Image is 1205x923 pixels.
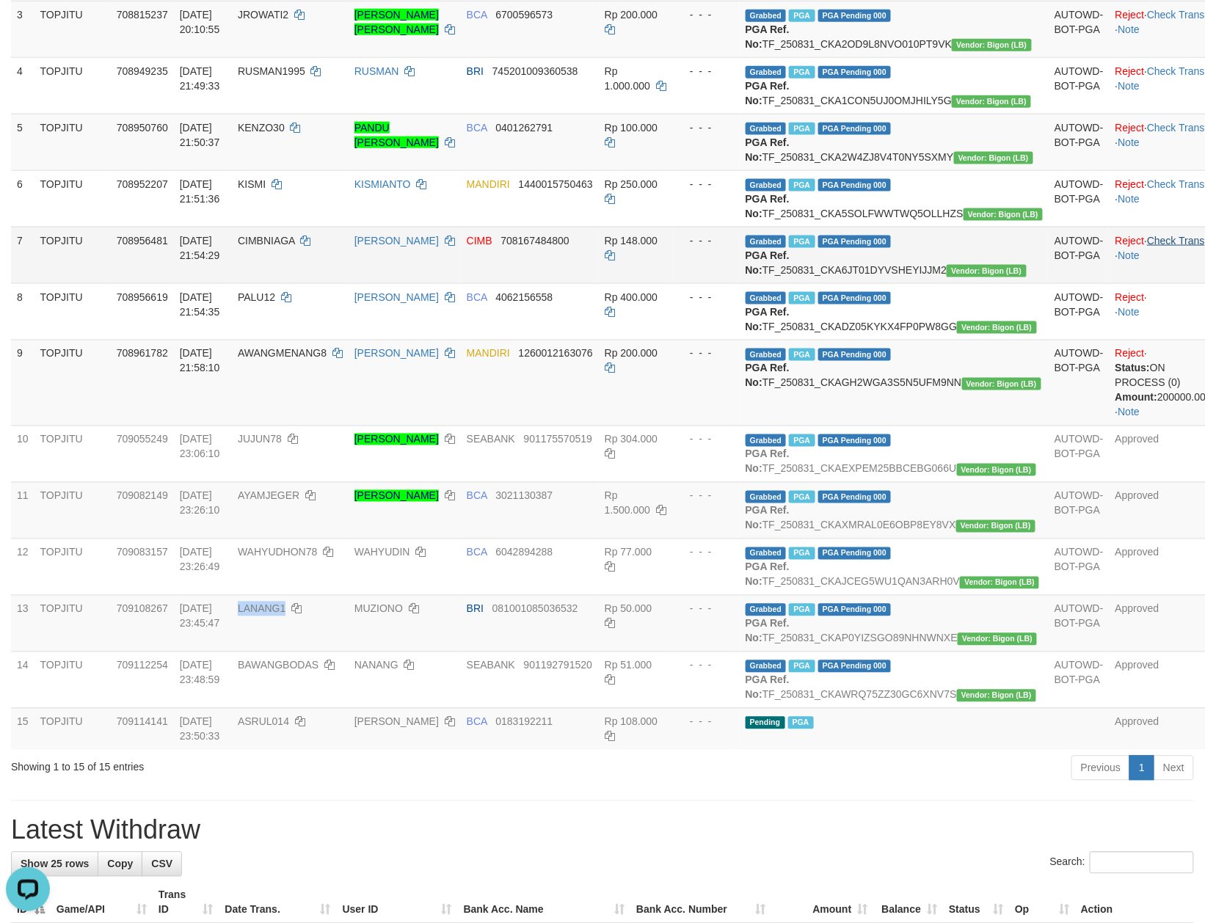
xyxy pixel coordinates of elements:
td: AUTOWD-BOT-PGA [1049,652,1110,708]
span: RUSMAN1995 [238,65,305,77]
span: Grabbed [746,434,787,447]
td: 12 [11,539,34,595]
a: [PERSON_NAME] [354,235,439,247]
span: CIMBNIAGA [238,235,295,247]
td: TF_250831_CKAEXPEM25BBCEBG066U [740,426,1049,482]
span: Marked by bjqsamuel [789,491,815,503]
span: Rp 400.000 [605,291,658,303]
td: TF_250831_CKAJCEG5WU1QAN3ARH0V [740,539,1049,595]
div: - - - [678,120,734,135]
b: PGA Ref. No: [746,674,790,701]
span: Vendor URL: https://dashboard.q2checkout.com/secure [947,265,1026,277]
span: ASRUL014 [238,716,289,728]
span: Grabbed [746,292,787,304]
span: 708950760 [117,122,168,134]
a: [PERSON_NAME] [354,716,439,728]
b: PGA Ref. No: [746,362,790,389]
span: [DATE] 23:50:33 [180,716,220,743]
td: AUTOWD-BOT-PGA [1049,426,1110,482]
span: 708956481 [117,235,168,247]
span: Marked by bjqsamuel [789,604,815,616]
b: PGA Ref. No: [746,136,790,163]
span: MANDIRI [467,178,510,190]
td: TOPJITU [34,426,111,482]
span: [DATE] 21:58:10 [180,348,220,374]
b: PGA Ref. No: [746,23,790,50]
span: Grabbed [746,123,787,135]
span: Vendor URL: https://dashboard.q2checkout.com/secure [957,464,1036,476]
td: 5 [11,114,34,170]
a: PANDU [PERSON_NAME] [354,122,439,148]
td: 9 [11,340,34,426]
td: TF_250831_CKAXMRAL0E6OBP8EY8VX [740,482,1049,539]
span: PGA Pending [818,660,892,673]
td: TF_250831_CKAP0YIZSGO89NHNWNXE [740,595,1049,652]
span: [DATE] 21:50:37 [180,122,220,148]
a: Previous [1071,756,1130,781]
td: TF_250831_CKA2W4ZJ8V4T0NY5SXMY [740,114,1049,170]
span: Vendor URL: https://dashboard.q2checkout.com/secure [954,152,1033,164]
td: 11 [11,482,34,539]
a: Show 25 rows [11,852,98,877]
span: Vendor URL: https://dashboard.q2checkout.com/secure [960,577,1039,589]
span: Vendor URL: https://dashboard.q2checkout.com/secure [957,690,1036,702]
b: PGA Ref. No: [746,249,790,276]
span: Show 25 rows [21,858,89,870]
td: TOPJITU [34,170,111,227]
td: 15 [11,708,34,750]
span: Rp 1.000.000 [605,65,650,92]
span: 708961782 [117,348,168,360]
td: 8 [11,283,34,340]
td: 13 [11,595,34,652]
span: BCA [467,122,487,134]
span: Grabbed [746,66,787,79]
span: Copy 6042894288 to clipboard [496,547,553,558]
a: Check Trans [1147,235,1205,247]
span: LANANG1 [238,603,285,615]
a: Note [1118,306,1140,318]
a: Check Trans [1147,178,1205,190]
span: Vendor URL: https://dashboard.q2checkout.com/secure [957,321,1036,334]
td: TOPJITU [34,283,111,340]
td: AUTOWD-BOT-PGA [1049,482,1110,539]
span: Copy 901175570519 to clipboard [524,434,592,445]
b: PGA Ref. No: [746,80,790,106]
span: BCA [467,9,487,21]
a: Note [1118,249,1140,261]
a: [PERSON_NAME] [PERSON_NAME] [354,9,439,35]
span: CIMB [467,235,492,247]
a: Check Trans [1147,9,1205,21]
span: 708956619 [117,291,168,303]
span: Rp 108.000 [605,716,658,728]
div: - - - [678,489,734,503]
td: TOPJITU [34,1,111,57]
span: Copy 4062156558 to clipboard [496,291,553,303]
span: Copy 3021130387 to clipboard [496,490,553,502]
td: TF_250831_CKADZ05KYKX4FP0PW8GG [740,283,1049,340]
div: Showing 1 to 15 of 15 entries [11,754,491,775]
span: Grabbed [746,604,787,616]
span: 708815237 [117,9,168,21]
div: - - - [678,432,734,447]
div: - - - [678,290,734,304]
span: Copy 745201009360538 to clipboard [492,65,578,77]
span: Rp 100.000 [605,122,658,134]
a: Next [1154,756,1194,781]
span: [DATE] 21:49:33 [180,65,220,92]
span: Rp 1.500.000 [605,490,650,517]
span: JROWATI2 [238,9,288,21]
label: Search: [1050,852,1194,874]
span: Grabbed [746,349,787,361]
span: Rp 148.000 [605,235,658,247]
td: TF_250831_CKAWRQ75ZZ30GC6XNV7S [740,652,1049,708]
td: AUTOWD-BOT-PGA [1049,595,1110,652]
span: PGA Pending [818,434,892,447]
a: Reject [1115,178,1145,190]
span: [DATE] 21:54:29 [180,235,220,261]
td: AUTOWD-BOT-PGA [1049,539,1110,595]
span: [DATE] 23:48:59 [180,660,220,686]
span: [DATE] 23:26:10 [180,490,220,517]
span: PGA Pending [818,349,892,361]
span: Copy 708167484800 to clipboard [501,235,569,247]
span: 708952207 [117,178,168,190]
